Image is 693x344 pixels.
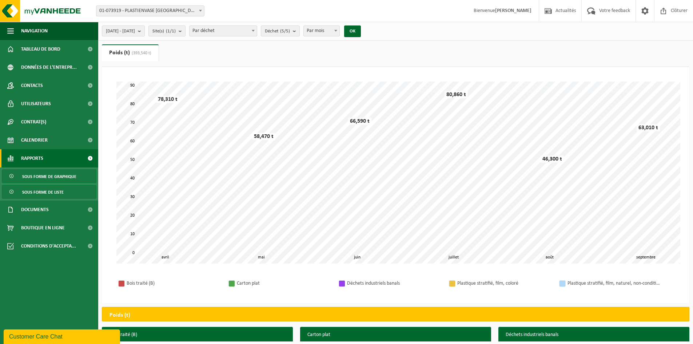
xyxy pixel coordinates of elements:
button: Site(s)(1/1) [148,25,186,36]
a: Sous forme de liste [2,185,96,199]
span: Par mois [304,26,339,36]
span: Rapports [21,149,43,167]
a: Sous forme de graphique [2,169,96,183]
div: Déchets industriels banals [347,279,442,288]
span: Sous forme de graphique [22,170,76,183]
div: Bois traité (B) [127,279,221,288]
h2: Poids (t) [102,307,138,323]
div: 46,300 t [541,155,564,163]
count: (5/5) [280,29,290,33]
div: Carton plat [237,279,331,288]
button: [DATE] - [DATE] [102,25,145,36]
div: 78,310 t [156,96,179,103]
strong: [PERSON_NAME] [495,8,531,13]
h3: Déchets industriels banals [498,327,689,343]
button: Déchet(5/5) [261,25,300,36]
span: [DATE] - [DATE] [106,26,135,37]
button: OK [344,25,361,37]
span: Calendrier [21,131,48,149]
span: 01-073919 - PLASTIENVASE FRANCIA - ARRAS [96,5,204,16]
div: 63,010 t [637,124,660,131]
span: 01-073919 - PLASTIENVASE FRANCIA - ARRAS [96,6,204,16]
span: Utilisateurs [21,95,51,113]
span: Site(s) [152,26,176,37]
span: Navigation [21,22,48,40]
span: (393,540 t) [130,51,151,55]
span: Déchet [265,26,290,37]
div: 66,590 t [348,118,371,125]
div: Plastique stratifié, film, coloré [457,279,552,288]
iframe: chat widget [4,328,122,344]
span: Conditions d'accepta... [21,237,76,255]
span: Contacts [21,76,43,95]
h3: Carton plat [300,327,491,343]
span: Données de l'entrepr... [21,58,77,76]
span: Par déchet [189,25,257,36]
span: Sous forme de liste [22,185,64,199]
span: Contrat(s) [21,113,46,131]
span: Documents [21,201,49,219]
count: (1/1) [166,29,176,33]
h3: Bois traité (B) [102,327,293,343]
span: Par mois [303,25,340,36]
span: Boutique en ligne [21,219,65,237]
span: Tableau de bord [21,40,60,58]
a: Poids (t) [102,44,159,61]
div: Plastique stratifié, film, naturel, non-conditionné [567,279,662,288]
div: 58,470 t [252,133,275,140]
span: Par déchet [190,26,257,36]
div: 80,860 t [445,91,468,98]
